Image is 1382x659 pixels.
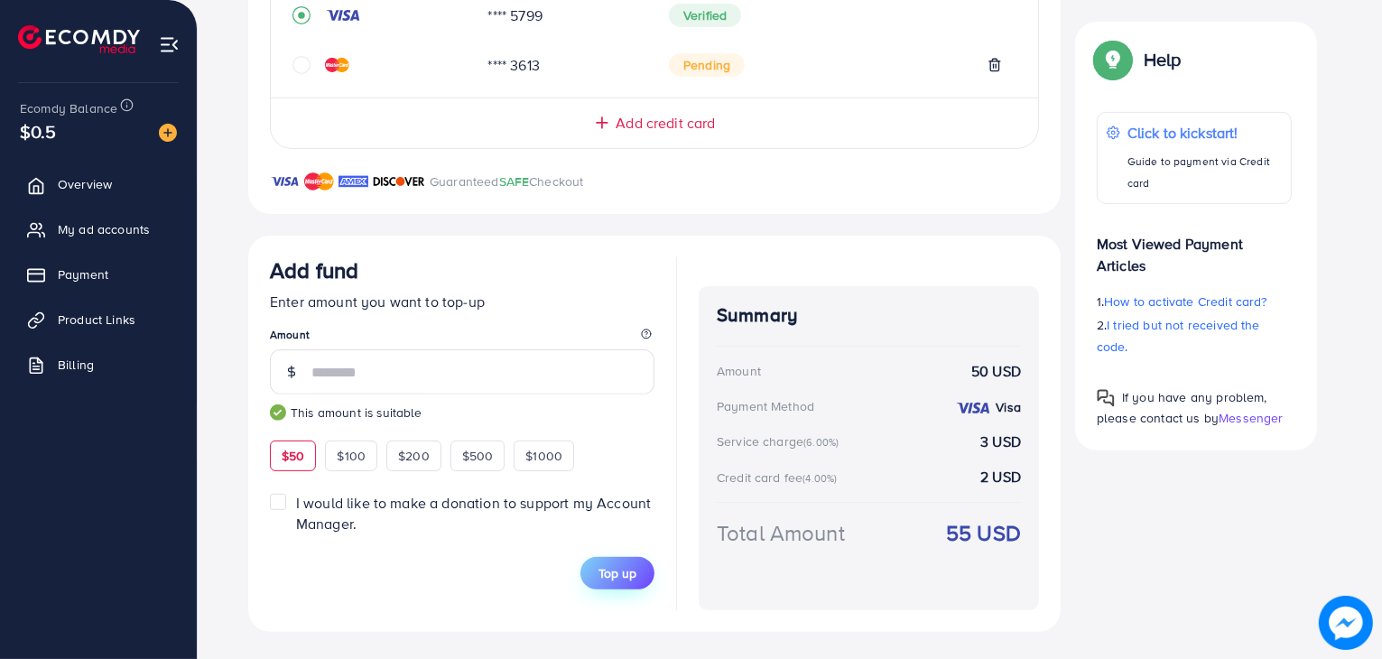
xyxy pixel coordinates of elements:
[14,256,183,292] a: Payment
[462,447,494,465] span: $500
[270,171,300,192] img: brand
[58,175,112,193] span: Overview
[1097,388,1267,427] span: If you have any problem, please contact us by
[1319,596,1373,650] img: image
[58,220,150,238] span: My ad accounts
[159,124,177,142] img: image
[430,171,584,192] p: Guaranteed Checkout
[325,58,349,72] img: credit
[20,118,57,144] span: $0.5
[270,257,358,283] h3: Add fund
[398,447,430,465] span: $200
[304,171,334,192] img: brand
[282,447,304,465] span: $50
[14,302,183,338] a: Product Links
[1097,314,1292,357] p: 2.
[717,304,1021,327] h4: Summary
[525,447,562,465] span: $1000
[1127,151,1282,194] p: Guide to payment via Credit card
[1097,316,1260,356] span: I tried but not received the code.
[971,361,1021,382] strong: 50 USD
[20,99,117,117] span: Ecomdy Balance
[1097,291,1292,312] p: 1.
[1104,292,1266,311] span: How to activate Credit card?
[339,171,368,192] img: brand
[669,4,741,27] span: Verified
[159,34,180,55] img: menu
[717,362,761,380] div: Amount
[296,493,651,534] span: I would like to make a donation to support my Account Manager.
[717,517,845,549] div: Total Amount
[337,447,366,465] span: $100
[270,291,654,312] p: Enter amount you want to top-up
[499,172,530,190] span: SAFE
[58,265,108,283] span: Payment
[717,432,844,450] div: Service charge
[996,398,1021,416] strong: Visa
[1144,49,1182,70] p: Help
[616,113,715,134] span: Add credit card
[14,211,183,247] a: My ad accounts
[270,327,654,349] legend: Amount
[292,56,311,74] svg: circle
[58,311,135,329] span: Product Links
[1097,218,1292,276] p: Most Viewed Payment Articles
[946,517,1021,549] strong: 55 USD
[14,347,183,383] a: Billing
[802,471,837,486] small: (4.00%)
[373,171,425,192] img: brand
[18,25,140,53] img: logo
[14,166,183,202] a: Overview
[1127,122,1282,144] p: Click to kickstart!
[1097,43,1129,76] img: Popup guide
[270,404,654,422] small: This amount is suitable
[669,53,745,77] span: Pending
[980,432,1021,452] strong: 3 USD
[717,397,814,415] div: Payment Method
[1219,409,1283,427] span: Messenger
[803,435,839,450] small: (6.00%)
[598,564,636,582] span: Top up
[955,401,991,415] img: credit
[292,6,311,24] svg: record circle
[717,469,843,487] div: Credit card fee
[580,557,654,589] button: Top up
[980,467,1021,487] strong: 2 USD
[1097,389,1115,407] img: Popup guide
[325,8,361,23] img: credit
[270,404,286,421] img: guide
[58,356,94,374] span: Billing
